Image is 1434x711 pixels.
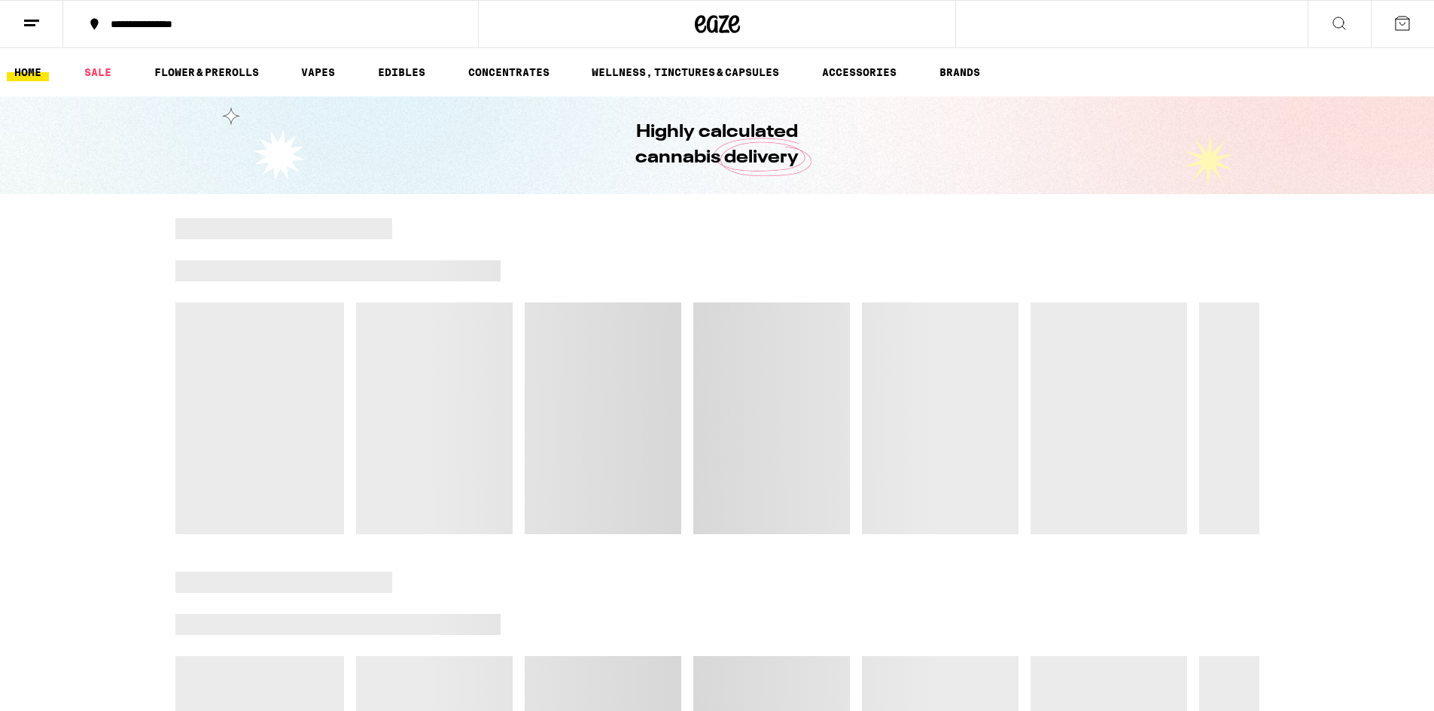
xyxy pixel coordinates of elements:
[77,63,119,81] a: SALE
[7,63,49,81] a: HOME
[147,63,266,81] a: FLOWER & PREROLLS
[593,120,842,171] h1: Highly calculated cannabis delivery
[932,63,988,81] a: BRANDS
[461,63,557,81] a: CONCENTRATES
[814,63,904,81] a: ACCESSORIES
[370,63,433,81] a: EDIBLES
[294,63,343,81] a: VAPES
[584,63,787,81] a: WELLNESS, TINCTURES & CAPSULES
